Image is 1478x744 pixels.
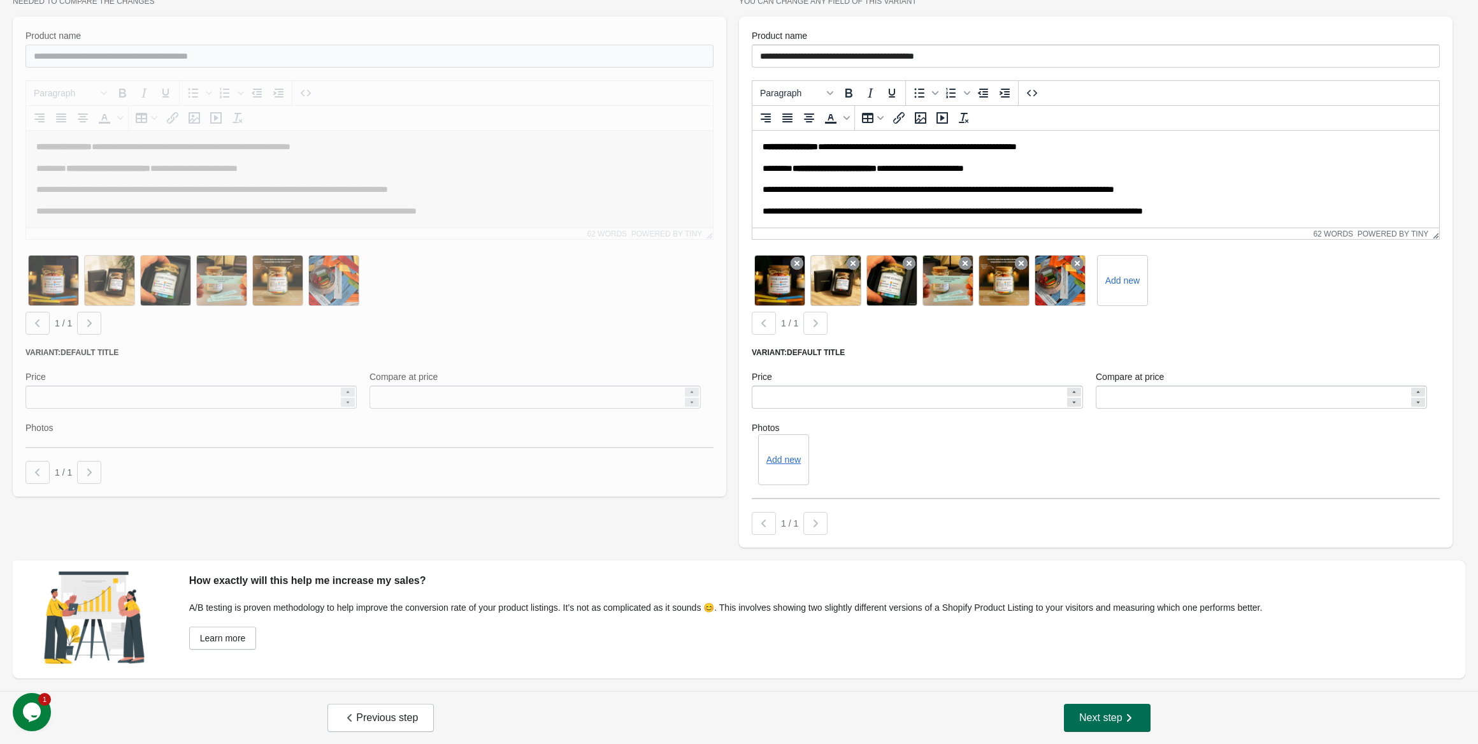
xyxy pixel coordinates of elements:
button: Table [857,107,888,129]
button: Insert/edit media [931,107,953,129]
label: Product name [752,29,807,42]
span: Paragraph [760,88,822,98]
a: Powered by Tiny [1358,230,1429,238]
label: Photos [752,421,1440,434]
button: Previous step [327,704,434,732]
button: Clear formatting [953,107,975,129]
span: 1 / 1 [55,467,72,478]
iframe: Rich Text Area. Press ALT-0 for help. [752,131,1439,228]
button: Blocks [755,82,838,104]
span: 1 / 1 [781,518,798,529]
div: Text color [820,107,852,129]
button: Source code [1021,82,1043,104]
button: Increase indent [994,82,1015,104]
div: A/B testing is proven methodology to help improve the conversion rate of your product listings. I... [189,601,1453,614]
button: Bold [838,82,859,104]
span: 1 / 1 [781,318,798,328]
button: Insert/edit image [910,107,931,129]
span: Learn more [200,633,246,643]
div: Resize [1428,228,1439,239]
div: Numbered list [940,82,972,104]
button: Add new [766,455,801,465]
div: How exactly will this help me increase my sales? [189,573,1453,588]
span: 1 / 1 [55,318,72,328]
button: 62 words [1313,230,1353,238]
div: Variant: Default Title [752,347,1440,358]
button: Underline [881,82,903,104]
button: Justify [777,107,798,129]
span: Next step [1079,711,1135,724]
button: Next step [1064,704,1151,732]
iframe: chat widget [13,693,54,731]
label: Compare at price [1096,370,1164,383]
a: Learn more [189,627,257,650]
span: Previous step [343,711,418,724]
button: Insert/edit link [888,107,910,129]
div: Bullet list [908,82,940,104]
button: Align center [798,107,820,129]
label: Add new [1105,274,1140,287]
button: Align right [755,107,777,129]
label: Price [752,370,772,383]
button: Decrease indent [972,82,994,104]
button: Italic [859,82,881,104]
